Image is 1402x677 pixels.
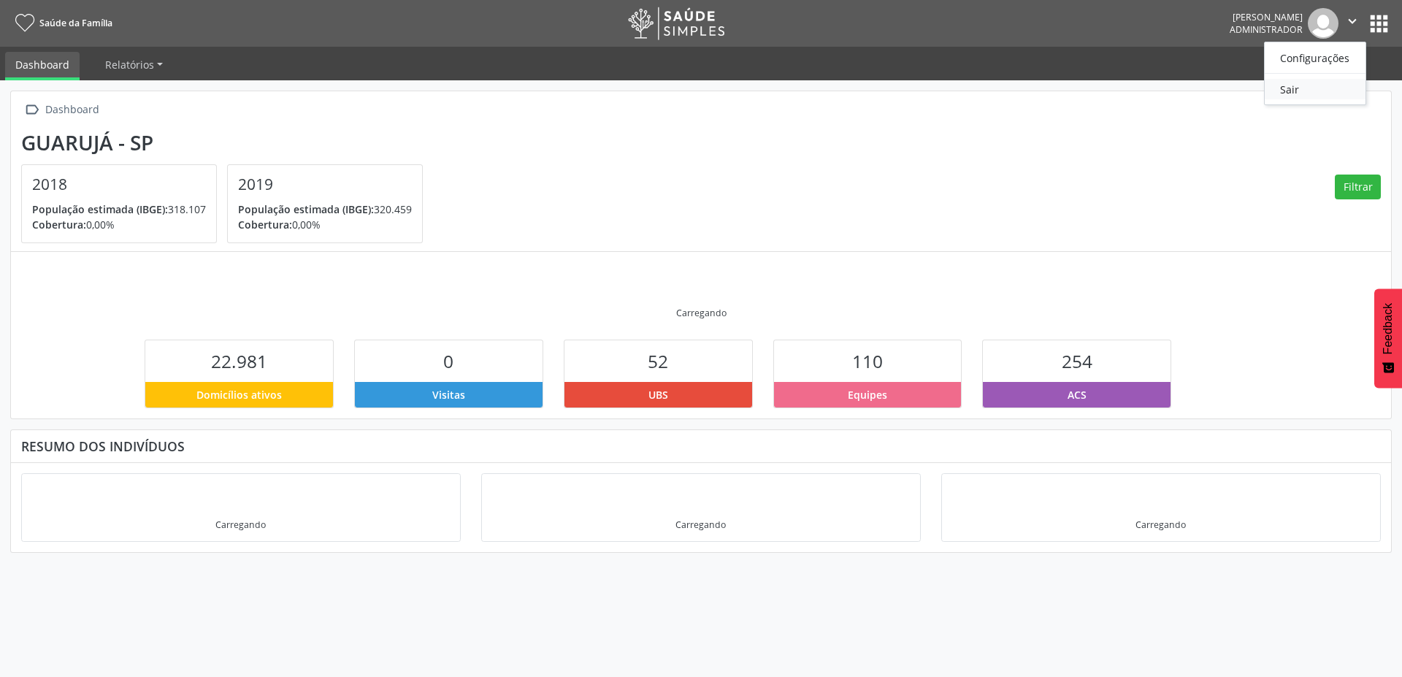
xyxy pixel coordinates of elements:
[32,218,86,232] span: Cobertura:
[238,175,412,194] h4: 2019
[1308,8,1338,39] img: img
[1366,11,1392,37] button: apps
[21,131,433,155] div: Guarujá - SP
[1344,13,1360,29] i: 
[238,202,412,217] p: 320.459
[238,202,374,216] span: População estimada (IBGE):
[10,11,112,35] a: Saúde da Família
[648,349,668,373] span: 52
[32,217,206,232] p: 0,00%
[676,307,727,319] div: Carregando
[39,17,112,29] span: Saúde da Família
[1068,387,1087,402] span: ACS
[21,438,1381,454] div: Resumo dos indivíduos
[1230,11,1303,23] div: [PERSON_NAME]
[95,52,173,77] a: Relatórios
[211,349,267,373] span: 22.981
[1265,47,1365,68] a: Configurações
[238,217,412,232] p: 0,00%
[1135,519,1186,531] div: Carregando
[196,387,282,402] span: Domicílios ativos
[215,519,266,531] div: Carregando
[105,58,154,72] span: Relatórios
[1374,288,1402,388] button: Feedback - Mostrar pesquisa
[32,202,168,216] span: População estimada (IBGE):
[848,387,887,402] span: Equipes
[1062,349,1092,373] span: 254
[675,519,726,531] div: Carregando
[1338,8,1366,39] button: 
[5,52,80,80] a: Dashboard
[21,99,42,121] i: 
[648,387,668,402] span: UBS
[21,99,101,121] a:  Dashboard
[1265,79,1365,99] a: Sair
[32,175,206,194] h4: 2018
[238,218,292,232] span: Cobertura:
[42,99,101,121] div: Dashboard
[1335,175,1381,199] button: Filtrar
[1264,42,1366,105] ul: 
[443,349,453,373] span: 0
[32,202,206,217] p: 318.107
[852,349,883,373] span: 110
[432,387,465,402] span: Visitas
[1230,23,1303,36] span: Administrador
[1382,303,1395,354] span: Feedback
